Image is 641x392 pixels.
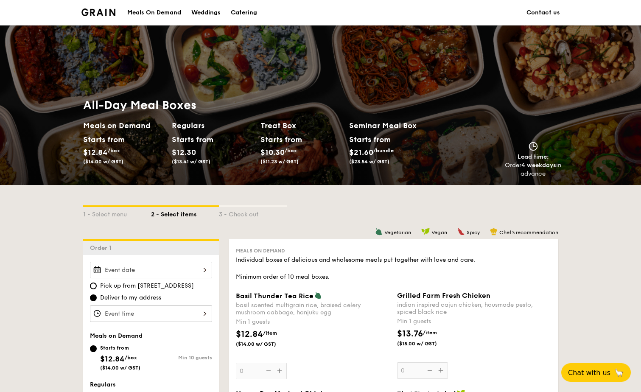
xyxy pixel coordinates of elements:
span: /item [423,330,437,336]
span: Vegetarian [384,230,411,235]
strong: 4 weekdays [521,162,556,169]
div: 1 - Select menu [83,207,151,219]
button: Chat with us🦙 [561,363,631,382]
span: /bundle [373,148,394,154]
span: Vegan [431,230,447,235]
input: Pick up from [STREET_ADDRESS] [90,283,97,289]
img: icon-vegan.f8ff3823.svg [421,228,430,235]
img: Grain [81,8,116,16]
div: Starts from [83,133,121,146]
span: ($14.00 w/ GST) [83,159,123,165]
span: Chat with us [568,369,610,377]
span: Chef's recommendation [499,230,558,235]
div: Starts from [172,133,210,146]
span: $12.84 [83,148,108,157]
span: 🦙 [614,368,624,378]
input: Deliver to my address [90,294,97,301]
input: Event date [90,262,212,278]
span: Regulars [90,381,116,388]
div: Order in advance [505,161,562,178]
span: $21.60 [349,148,373,157]
img: icon-clock.2db775ea.svg [527,142,540,151]
div: Min 10 guests [151,355,212,361]
img: icon-vegetarian.fe4039eb.svg [375,228,383,235]
div: Individual boxes of delicious and wholesome meals put together with love and care. Minimum order ... [236,256,551,281]
input: Event time [90,305,212,322]
span: ($13.41 w/ GST) [172,159,210,165]
h2: Regulars [172,120,254,132]
input: Starts from$12.84/box($14.00 w/ GST)Min 10 guests [90,345,97,352]
h2: Seminar Meal Box [349,120,438,132]
span: /box [125,355,137,361]
span: $13.76 [397,329,423,339]
div: Min 1 guests [397,317,551,326]
img: icon-chef-hat.a58ddaea.svg [490,228,498,235]
div: Min 1 guests [236,318,390,326]
span: /box [108,148,120,154]
a: Logotype [81,8,116,16]
h2: Treat Box [260,120,342,132]
img: icon-vegetarian.fe4039eb.svg [314,291,322,299]
span: Spicy [467,230,480,235]
div: 2 - Select items [151,207,219,219]
span: ($11.23 w/ GST) [260,159,299,165]
span: ($14.00 w/ GST) [100,365,140,371]
h2: Meals on Demand [83,120,165,132]
div: Starts from [260,133,298,146]
span: $12.84 [236,329,263,339]
span: $12.84 [100,354,125,364]
span: Order 1 [90,244,115,252]
span: $10.30 [260,148,285,157]
span: /item [263,330,277,336]
div: 3 - Check out [219,207,287,219]
div: Starts from [349,133,390,146]
span: Lead time: [518,153,549,160]
img: icon-spicy.37a8142b.svg [457,228,465,235]
span: $12.30 [172,148,196,157]
span: ($23.54 w/ GST) [349,159,389,165]
h1: All-Day Meal Boxes [83,98,438,113]
div: basil scented multigrain rice, braised celery mushroom cabbage, hanjuku egg [236,302,390,316]
span: Deliver to my address [100,294,161,302]
span: Basil Thunder Tea Rice [236,292,314,300]
span: /box [285,148,297,154]
span: Grilled Farm Fresh Chicken [397,291,490,300]
div: Starts from [100,344,140,351]
span: Meals on Demand [236,248,285,254]
span: ($14.00 w/ GST) [236,341,294,347]
span: ($15.00 w/ GST) [397,340,455,347]
div: indian inspired cajun chicken, housmade pesto, spiced black rice [397,301,551,316]
span: Meals on Demand [90,332,143,339]
span: Pick up from [STREET_ADDRESS] [100,282,194,290]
